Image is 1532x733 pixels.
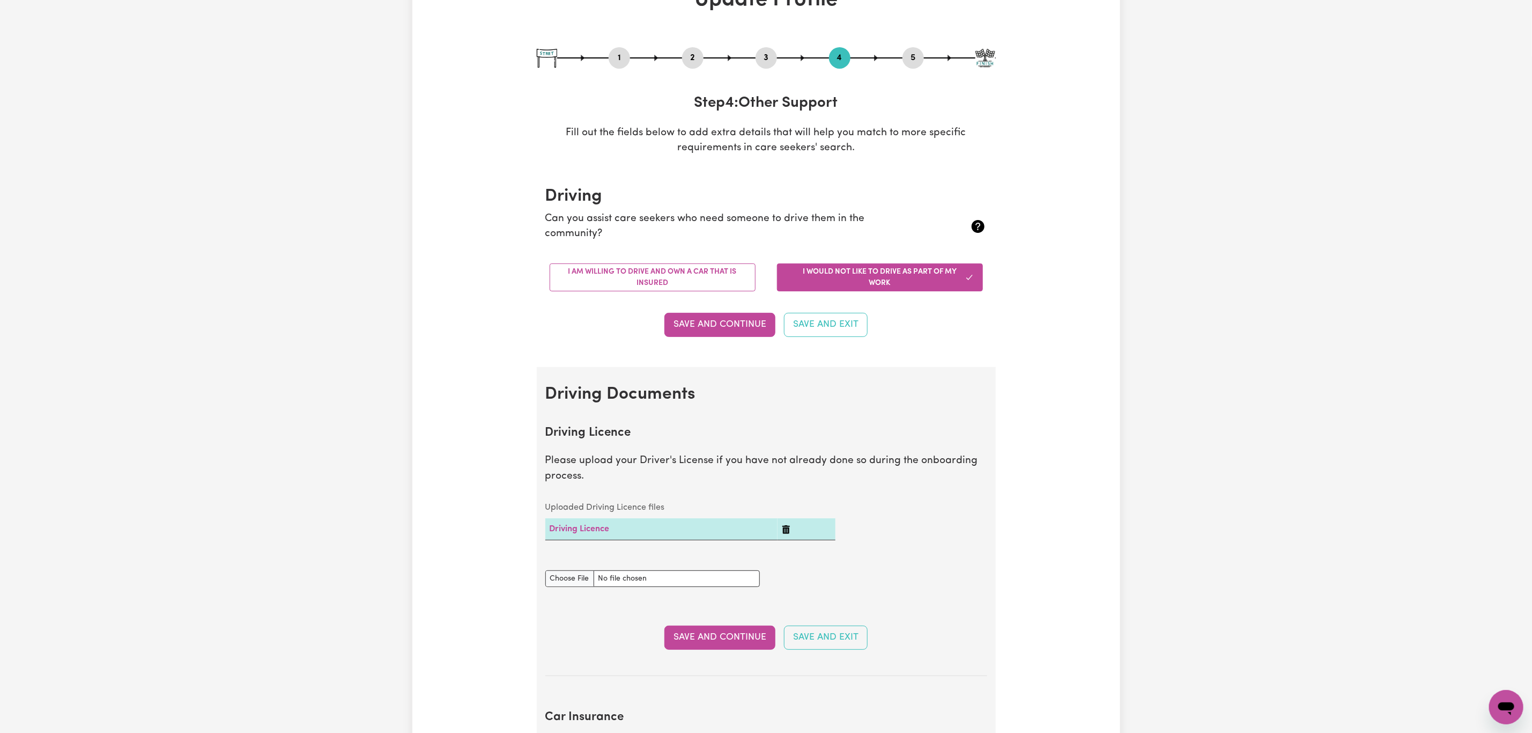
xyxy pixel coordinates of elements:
button: I would not like to drive as part of my work [777,263,983,291]
iframe: Button to launch messaging window, conversation in progress [1489,690,1523,724]
button: Save and Exit [784,626,868,649]
h2: Driving Documents [545,384,987,405]
caption: Uploaded Driving Licence files [545,497,835,518]
button: Save and Continue [664,313,775,336]
h2: Driving Licence [545,426,987,441]
p: Can you assist care seekers who need someone to drive them in the community? [545,211,914,243]
button: Go to step 3 [756,51,777,65]
a: Driving Licence [550,525,610,533]
h2: Car Insurance [545,710,987,725]
h2: Driving [545,186,987,207]
button: Save and Exit [784,313,868,336]
button: Delete Driving Licence [782,523,790,536]
button: Go to step 2 [682,51,704,65]
button: Go to step 1 [609,51,630,65]
button: Save and Continue [664,626,775,649]
button: Go to step 5 [902,51,924,65]
p: Fill out the fields below to add extra details that will help you match to more specific requirem... [537,126,996,157]
p: Please upload your Driver's License if you have not already done so during the onboarding process. [545,453,987,485]
h3: Step 4 : Other Support [537,94,996,113]
button: Go to step 4 [829,51,850,65]
button: I am willing to drive and own a car that is insured [550,263,756,291]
